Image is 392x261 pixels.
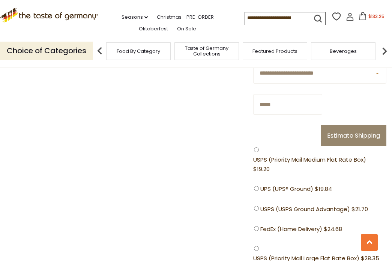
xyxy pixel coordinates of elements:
input: FedEx (Home Delivery) $24.68 [254,226,259,231]
a: Featured Products [252,48,297,54]
span: USPS (USPS Ground Advantage) $21.70 [260,205,368,214]
button: Estimate Shipping [321,125,386,146]
input: USPS (Priority Mail Large Flat Rate Box) $28.35 [254,246,259,251]
span: FedEx (Home Delivery) $24.68 [260,225,342,234]
span: USPS (Priority Mail Medium Flat Rate Box) $19.20 [253,155,383,174]
input: UPS (UPS® Ground) $19.84 [254,186,259,191]
a: On Sale [177,25,196,33]
a: Food By Category [117,48,160,54]
a: Oktoberfest [139,25,168,33]
input: USPS (Priority Mail Medium Flat Rate Box) $19.20 [254,147,259,152]
a: Christmas - PRE-ORDER [157,13,214,21]
span: UPS (UPS® Ground) $19.84 [260,184,332,194]
a: Beverages [330,48,357,54]
img: next arrow [377,43,392,58]
a: Taste of Germany Collections [177,45,237,57]
img: previous arrow [92,43,107,58]
input: USPS (USPS Ground Advantage) $21.70 [254,206,259,211]
span: $133.25 [368,13,384,19]
button: $133.25 [356,12,387,23]
a: Seasons [122,13,148,21]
